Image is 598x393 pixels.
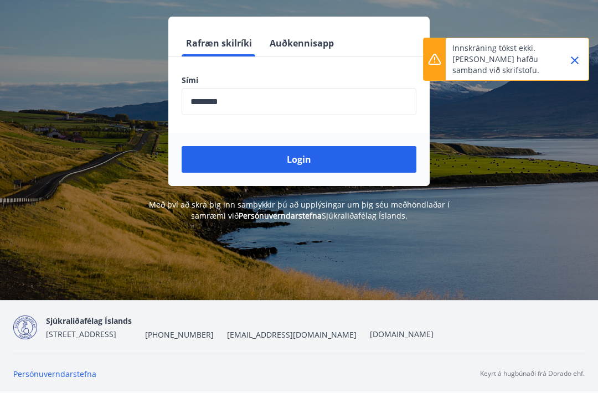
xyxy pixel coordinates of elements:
[265,30,338,56] button: Auðkennisapp
[182,30,256,56] button: Rafræn skilríki
[227,329,357,340] span: [EMAIL_ADDRESS][DOMAIN_NAME]
[149,199,450,221] span: Með því að skrá þig inn samþykkir þú að upplýsingar um þig séu meðhöndlaðar í samræmi við Sjúkral...
[182,146,416,173] button: Login
[46,316,132,326] span: Sjúkraliðafélag Íslands
[182,75,416,86] label: Sími
[145,329,214,340] span: [PHONE_NUMBER]
[13,316,37,339] img: d7T4au2pYIU9thVz4WmmUT9xvMNnFvdnscGDOPEg.png
[370,329,434,339] a: [DOMAIN_NAME]
[46,329,116,339] span: [STREET_ADDRESS]
[13,369,96,379] a: Persónuverndarstefna
[239,210,322,221] a: Persónuverndarstefna
[480,369,585,379] p: Keyrt á hugbúnaði frá Dorado ehf.
[452,43,550,76] p: Innskráning tókst ekki. [PERSON_NAME] hafðu samband við skrifstofu.
[565,51,584,70] button: Close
